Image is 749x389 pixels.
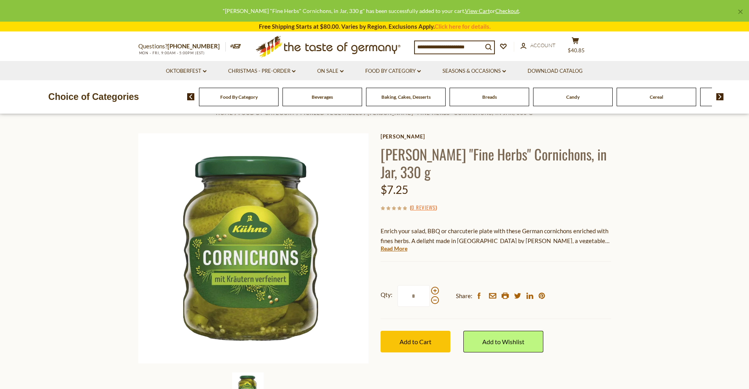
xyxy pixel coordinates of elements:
p: Questions? [138,41,226,52]
a: [PERSON_NAME] [381,133,611,140]
span: MON - FRI, 9:00AM - 5:00PM (EST) [138,51,205,55]
button: Add to Cart [381,331,450,352]
a: Cereal [650,94,663,100]
a: Click here for details. [435,23,491,30]
button: $40.85 [564,37,587,57]
p: Enrich your salad, BBQ or charcuterie plate with these German cornichons enriched with fines herb... [381,226,611,246]
a: Christmas - PRE-ORDER [228,67,296,76]
a: Food By Category [220,94,258,100]
a: Food By Category [365,67,421,76]
a: Baking, Cakes, Desserts [381,94,431,100]
a: Account [520,41,556,50]
a: Add to Wishlist [463,331,543,352]
span: $7.25 [381,183,408,196]
a: 0 Reviews [411,203,435,212]
span: Account [530,42,556,48]
a: Oktoberfest [166,67,206,76]
div: "[PERSON_NAME] "Fine Herbs" Cornichons, in Jar, 330 g" has been successfully added to your cart. ... [6,6,736,15]
span: ( ) [410,203,437,211]
a: View Cart [465,7,490,14]
h1: [PERSON_NAME] "Fine Herbs" Cornichons, in Jar, 330 g [381,145,611,181]
a: Read More [381,245,407,253]
a: On Sale [317,67,344,76]
a: Beverages [312,94,333,100]
span: $40.85 [568,47,585,53]
a: × [738,9,743,14]
img: previous arrow [187,93,195,100]
a: Candy [566,94,580,100]
img: next arrow [716,93,724,100]
a: Download Catalog [528,67,583,76]
a: Checkout [495,7,519,14]
span: Add to Cart [400,338,431,345]
strong: Qty: [381,290,392,300]
a: Breads [482,94,497,100]
img: Kuehne Cronichons mit Krautern [138,133,369,363]
a: Seasons & Occasions [442,67,506,76]
input: Qty: [398,285,430,307]
span: Share: [456,291,472,301]
a: [PHONE_NUMBER] [167,42,220,50]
